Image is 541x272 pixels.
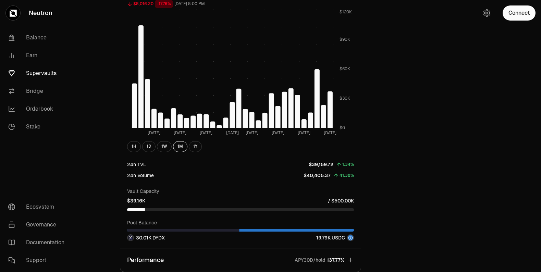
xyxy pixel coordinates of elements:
[3,234,74,251] a: Documentation
[148,130,160,136] tspan: [DATE]
[120,248,361,272] button: PerformanceAPY30D/hold137.77%
[3,251,74,269] a: Support
[309,161,333,168] p: $39,159.72
[271,130,284,136] tspan: [DATE]
[3,100,74,118] a: Orderbook
[127,141,141,152] button: 1H
[189,141,202,152] button: 1Y
[3,216,74,234] a: Governance
[3,82,74,100] a: Bridge
[142,141,156,152] button: 1D
[340,96,350,101] tspan: $30K
[340,37,350,42] tspan: $90K
[127,172,154,179] div: 24h Volume
[340,172,354,180] div: 41.38%
[304,172,331,179] p: $40,405.37
[295,257,325,263] p: APY30D/hold
[3,118,74,136] a: Stake
[3,29,74,47] a: Balance
[157,141,172,152] button: 1W
[503,5,536,21] button: Connect
[127,255,164,265] p: Performance
[226,130,238,136] tspan: [DATE]
[340,125,345,131] tspan: $0
[348,235,353,240] img: USDC Logo
[173,141,187,152] button: 1M
[323,130,336,136] tspan: [DATE]
[327,257,344,263] span: 137.77%
[340,9,352,15] tspan: $120K
[328,197,354,204] p: / $500.00K
[127,234,165,241] div: 30.01K DYDX
[127,188,354,195] p: Vault Capacity
[245,130,258,136] tspan: [DATE]
[316,234,354,241] div: 19.79K USDC
[3,64,74,82] a: Supervaults
[174,130,186,136] tspan: [DATE]
[3,47,74,64] a: Earn
[342,161,354,169] div: 1.34%
[127,161,146,168] div: 24h TVL
[3,198,74,216] a: Ecosystem
[200,130,212,136] tspan: [DATE]
[127,197,145,204] p: $39.16K
[297,130,310,136] tspan: [DATE]
[128,235,133,240] img: DYDX Logo
[340,66,350,72] tspan: $60K
[127,219,354,226] p: Pool Balance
